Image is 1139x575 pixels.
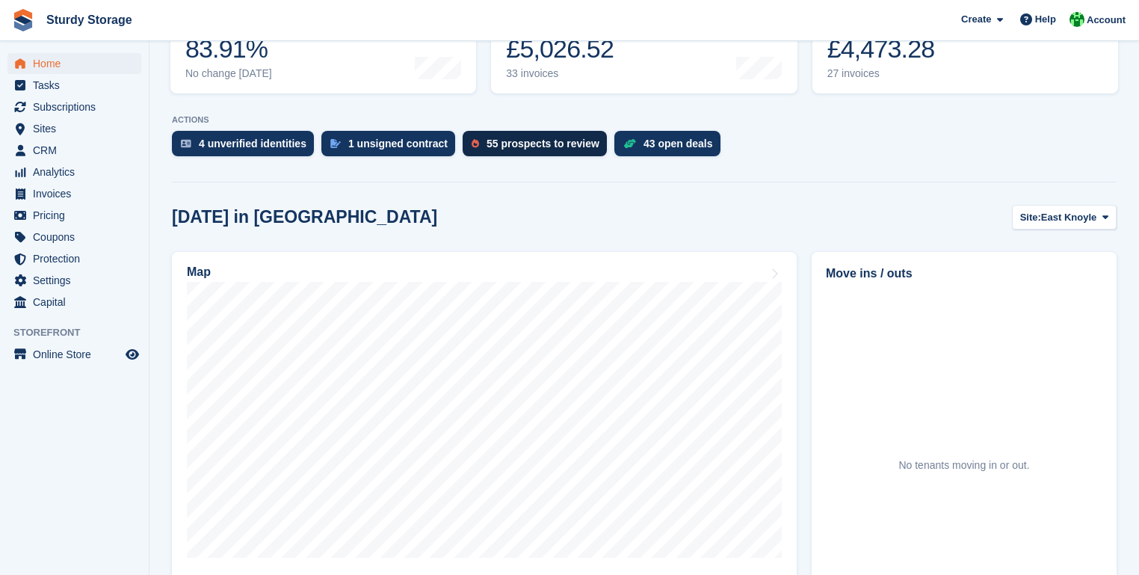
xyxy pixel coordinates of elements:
[827,67,935,80] div: 27 invoices
[7,162,141,182] a: menu
[487,138,599,150] div: 55 prospects to review
[123,345,141,363] a: Preview store
[33,248,123,269] span: Protection
[181,139,191,148] img: verify_identity-adf6edd0f0f0b5bbfe63781bf79b02c33cf7c696d77639b501bdc392416b5a36.svg
[7,227,141,247] a: menu
[33,205,123,226] span: Pricing
[463,131,614,164] a: 55 prospects to review
[7,140,141,161] a: menu
[33,162,123,182] span: Analytics
[898,458,1029,473] div: No tenants moving in or out.
[185,67,272,80] div: No change [DATE]
[7,270,141,291] a: menu
[33,53,123,74] span: Home
[12,9,34,31] img: stora-icon-8386f47178a22dfd0bd8f6a31ec36ba5ce8667c1dd55bd0f319d3a0aa187defe.svg
[172,131,321,164] a: 4 unverified identities
[7,75,141,96] a: menu
[40,7,138,32] a: Sturdy Storage
[7,118,141,139] a: menu
[826,265,1102,283] h2: Move ins / outs
[1020,210,1041,225] span: Site:
[7,292,141,313] a: menu
[172,207,437,227] h2: [DATE] in [GEOGRAPHIC_DATA]
[7,183,141,204] a: menu
[33,96,123,117] span: Subscriptions
[1041,210,1096,225] span: East Knoyle
[506,67,617,80] div: 33 invoices
[33,292,123,313] span: Capital
[33,118,123,139] span: Sites
[185,34,272,64] div: 83.91%
[33,344,123,365] span: Online Store
[623,138,636,149] img: deal-1b604bf984904fb50ccaf53a9ad4b4a5d6e5aea283cecdc64d6e3604feb123c2.svg
[1069,12,1084,27] img: Simon Sturdy
[33,75,123,96] span: Tasks
[1035,12,1056,27] span: Help
[506,34,617,64] div: £5,026.52
[7,344,141,365] a: menu
[472,139,479,148] img: prospect-51fa495bee0391a8d652442698ab0144808aea92771e9ea1ae160a38d050c398.svg
[187,265,211,279] h2: Map
[321,131,463,164] a: 1 unsigned contract
[7,53,141,74] a: menu
[33,183,123,204] span: Invoices
[614,131,728,164] a: 43 open deals
[827,34,935,64] div: £4,473.28
[33,227,123,247] span: Coupons
[172,115,1117,125] p: ACTIONS
[13,325,149,340] span: Storefront
[1087,13,1126,28] span: Account
[961,12,991,27] span: Create
[199,138,306,150] div: 4 unverified identities
[33,270,123,291] span: Settings
[643,138,713,150] div: 43 open deals
[7,96,141,117] a: menu
[330,139,341,148] img: contract_signature_icon-13c848040528278c33f63329250d36e43548de30e8caae1d1a13099fd9432cc5.svg
[348,138,448,150] div: 1 unsigned contract
[1012,205,1117,230] button: Site: East Knoyle
[33,140,123,161] span: CRM
[7,205,141,226] a: menu
[7,248,141,269] a: menu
